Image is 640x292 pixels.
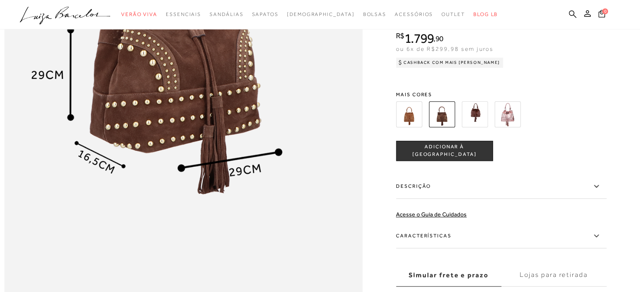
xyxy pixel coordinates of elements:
span: Acessórios [395,11,433,17]
span: ADICIONAR À [GEOGRAPHIC_DATA] [396,144,492,158]
span: Outlet [441,11,465,17]
button: ADICIONAR À [GEOGRAPHIC_DATA] [396,141,493,161]
label: Características [396,224,606,248]
a: noSubCategoriesText [287,7,355,22]
span: Sapatos [252,11,278,17]
span: BLOG LB [473,11,498,17]
span: [DEMOGRAPHIC_DATA] [287,11,355,17]
img: BOLSA MÉDIA BUCKET REBITES EM CAMURÇA CAFÉ [429,101,455,127]
img: BOLSA MÉDIA BUCKET REBITES GANACHE [462,101,488,127]
a: Acesse o Guia de Cuidados [396,211,467,218]
label: Descrição [396,174,606,199]
span: Mais cores [396,92,606,97]
a: noSubCategoriesText [210,7,243,22]
label: Simular frete e prazo [396,264,501,287]
img: BOLSA MÉDIA BUCKET REBITES EM CAMURÇA CARAMELO [396,101,422,127]
a: BLOG LB [473,7,498,22]
button: 0 [596,9,608,21]
label: Lojas para retirada [501,264,606,287]
a: noSubCategoriesText [363,7,386,22]
div: Cashback com Mais [PERSON_NAME] [396,58,503,68]
a: noSubCategoriesText [395,7,433,22]
img: BOLSA MÉDIA BUCKET ROCKER METALIZADA ROSÉ [494,101,520,127]
span: Sandálias [210,11,243,17]
span: Bolsas [363,11,386,17]
span: Essenciais [166,11,201,17]
span: 0 [602,8,608,14]
span: ou 6x de R$299,98 sem juros [396,45,493,52]
a: noSubCategoriesText [121,7,157,22]
a: noSubCategoriesText [166,7,201,22]
span: 90 [435,34,443,43]
span: Verão Viva [121,11,157,17]
i: , [433,35,443,42]
a: noSubCategoriesText [441,7,465,22]
span: 1.799 [404,31,434,46]
a: noSubCategoriesText [252,7,278,22]
i: R$ [396,32,404,39]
